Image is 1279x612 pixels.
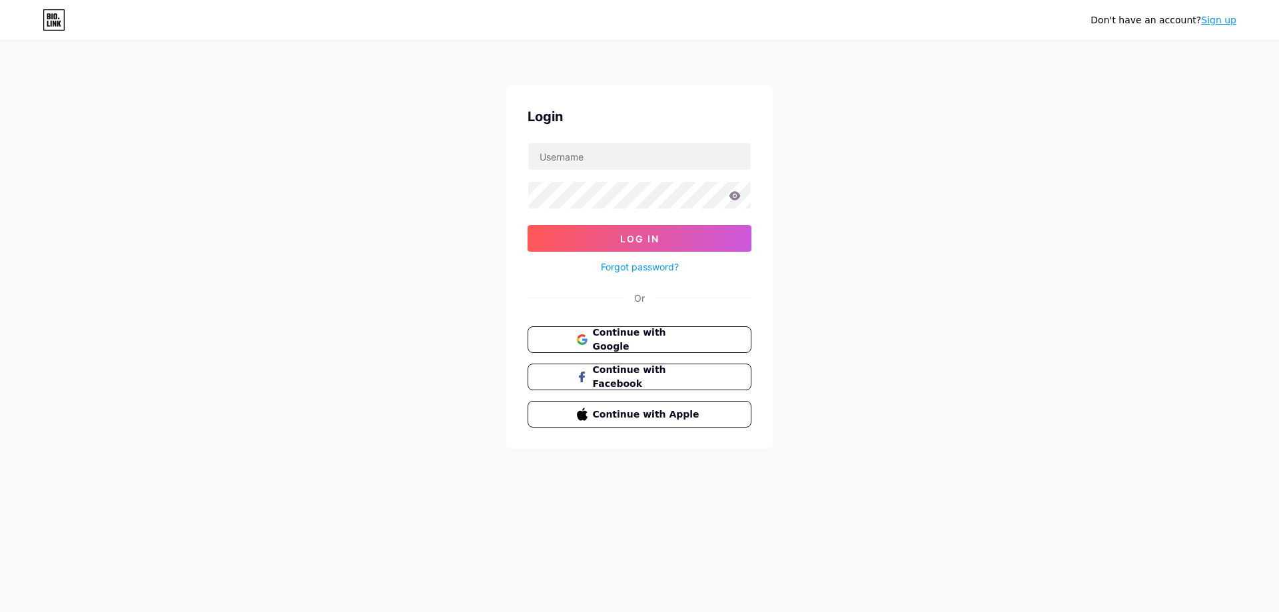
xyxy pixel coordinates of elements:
[528,225,751,252] button: Log In
[528,143,751,170] input: Username
[593,408,703,422] span: Continue with Apple
[593,326,703,354] span: Continue with Google
[620,233,659,244] span: Log In
[1201,15,1236,25] a: Sign up
[634,291,645,305] div: Or
[1090,13,1236,27] div: Don't have an account?
[528,326,751,353] button: Continue with Google
[528,401,751,428] button: Continue with Apple
[593,363,703,391] span: Continue with Facebook
[601,260,679,274] a: Forgot password?
[528,107,751,127] div: Login
[528,364,751,390] button: Continue with Facebook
